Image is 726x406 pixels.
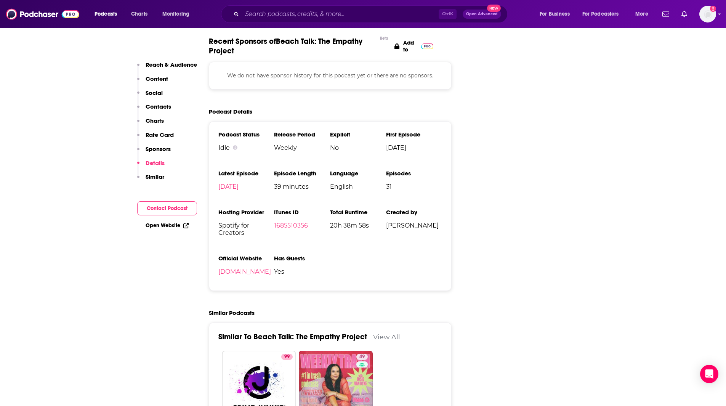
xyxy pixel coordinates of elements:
span: Charts [131,9,147,19]
h3: Episodes [386,170,442,177]
span: 20h 38m 58s [330,222,386,229]
input: Search podcasts, credits, & more... [242,8,439,20]
p: Sponsors [146,145,171,152]
a: Show notifications dropdown [659,8,672,21]
button: Rate Card [137,131,174,145]
p: Social [146,89,163,96]
img: Podchaser - Follow, Share and Rate Podcasts [6,7,79,21]
button: Details [137,159,165,173]
p: Add to [403,39,417,53]
a: 49 [356,354,368,360]
span: Recent Sponsors of Beach Talk: The Empathy Project [209,37,376,56]
span: 99 [284,353,290,361]
span: [DATE] [386,144,442,151]
span: Yes [274,268,330,275]
h3: Has Guests [274,255,330,262]
h3: Explicit [330,131,386,138]
div: Idle [218,144,274,151]
h2: Similar Podcasts [209,309,255,316]
span: Ctrl K [439,9,457,19]
a: View All [373,333,400,341]
svg: Add a profile image [710,6,716,12]
div: Beta [380,36,388,41]
a: Show notifications dropdown [678,8,690,21]
button: Contact Podcast [137,201,197,215]
span: 31 [386,183,442,190]
button: Similar [137,173,164,187]
h3: Podcast Status [218,131,274,138]
button: Reach & Audience [137,61,197,75]
h3: Total Runtime [330,209,386,216]
img: Pro Logo [421,43,434,49]
button: Sponsors [137,145,171,159]
p: Similar [146,173,164,180]
a: Charts [126,8,152,20]
span: Spotify for Creators [218,222,274,236]
a: Add to [394,37,434,56]
span: For Business [540,9,570,19]
div: Open Intercom Messenger [700,365,718,383]
h3: Hosting Provider [218,209,274,216]
span: 49 [359,353,365,361]
h3: Official Website [218,255,274,262]
span: Logged in as AtriaBooks [699,6,716,22]
button: open menu [577,8,630,20]
span: Weekly [274,144,330,151]
h3: First Episode [386,131,442,138]
h3: iTunes ID [274,209,330,216]
a: 99 [281,354,293,360]
p: Rate Card [146,131,174,138]
button: open menu [630,8,658,20]
button: open menu [157,8,199,20]
span: For Podcasters [582,9,619,19]
button: open menu [534,8,579,20]
img: User Profile [699,6,716,22]
span: More [635,9,648,19]
h3: Release Period [274,131,330,138]
button: open menu [89,8,127,20]
h3: Language [330,170,386,177]
a: [DOMAIN_NAME] [218,268,271,275]
p: Content [146,75,168,82]
button: Charts [137,117,164,131]
a: Open Website [146,222,189,229]
button: Content [137,75,168,89]
span: No [330,144,386,151]
span: New [487,5,501,12]
h2: Podcast Details [209,108,252,115]
p: Details [146,159,165,167]
h3: Latest Episode [218,170,274,177]
a: Similar To Beach Talk: The Empathy Project [218,332,367,342]
h3: Created by [386,209,442,216]
span: Open Advanced [466,12,498,16]
p: We do not have sponsor history for this podcast yet or there are no sponsors. [218,71,442,80]
button: Contacts [137,103,171,117]
span: Podcasts [95,9,117,19]
a: 1685510356 [274,222,308,229]
button: Social [137,89,163,103]
p: Contacts [146,103,171,110]
button: Show profile menu [699,6,716,22]
span: [PERSON_NAME] [386,222,442,229]
a: [DATE] [218,183,239,190]
h3: Episode Length [274,170,330,177]
span: 39 minutes [274,183,330,190]
p: Reach & Audience [146,61,197,68]
span: English [330,183,386,190]
button: Open AdvancedNew [463,10,501,19]
p: Charts [146,117,164,124]
span: Monitoring [162,9,189,19]
div: Search podcasts, credits, & more... [228,5,515,23]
